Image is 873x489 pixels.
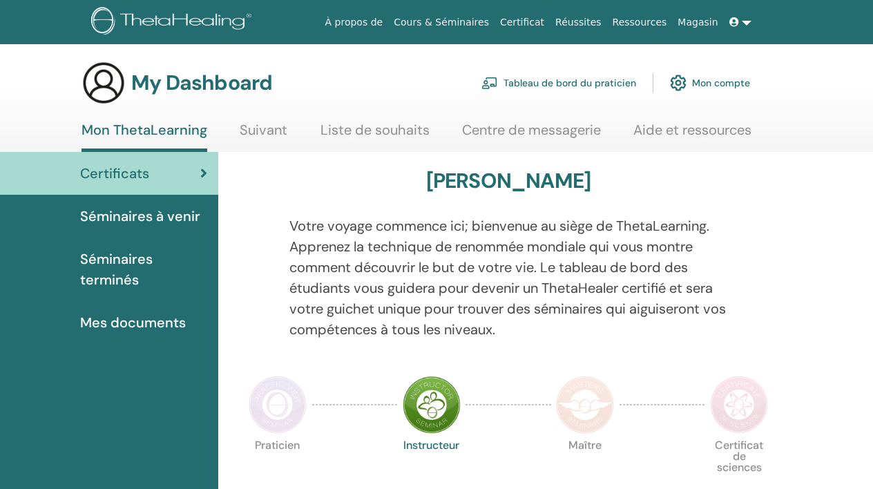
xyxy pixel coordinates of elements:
[81,122,207,152] a: Mon ThetaLearning
[462,122,601,148] a: Centre de messagerie
[495,10,550,35] a: Certificat
[240,122,287,148] a: Suivant
[670,68,750,98] a: Mon compte
[131,70,272,95] h3: My Dashboard
[320,122,430,148] a: Liste de souhaits
[80,312,186,333] span: Mes documents
[80,249,207,290] span: Séminaires terminés
[426,169,591,193] h3: [PERSON_NAME]
[403,376,461,434] img: Instructor
[289,215,728,340] p: Votre voyage commence ici; bienvenue au siège de ThetaLearning. Apprenez la technique de renommée...
[556,376,614,434] img: Master
[481,77,498,89] img: chalkboard-teacher.svg
[672,10,723,35] a: Magasin
[550,10,606,35] a: Réussites
[388,10,495,35] a: Cours & Séminaires
[249,376,307,434] img: Practitioner
[80,206,200,227] span: Séminaires à venir
[481,68,636,98] a: Tableau de bord du praticien
[81,61,126,105] img: generic-user-icon.jpg
[80,163,149,184] span: Certificats
[320,10,389,35] a: À propos de
[710,376,768,434] img: Certificate of Science
[91,7,256,38] img: logo.png
[633,122,751,148] a: Aide et ressources
[607,10,673,35] a: Ressources
[670,71,687,95] img: cog.svg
